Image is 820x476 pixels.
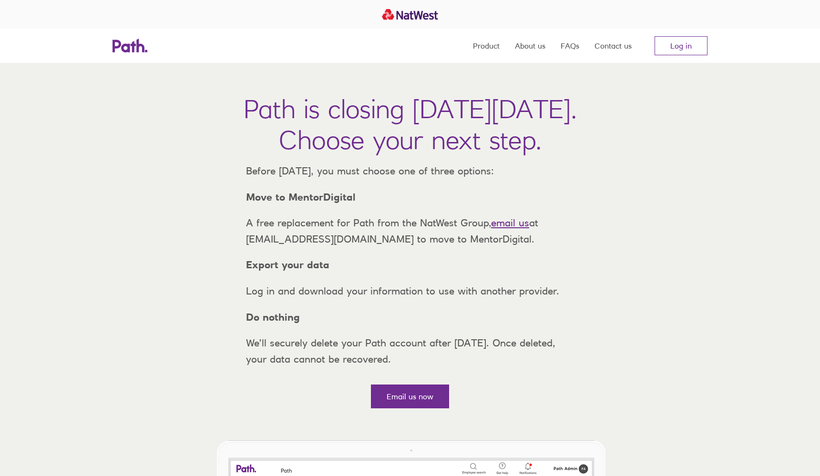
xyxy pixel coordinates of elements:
[238,215,582,247] p: A free replacement for Path from the NatWest Group, at [EMAIL_ADDRESS][DOMAIN_NAME] to move to Me...
[246,259,329,271] strong: Export your data
[491,217,529,229] a: email us
[515,29,545,63] a: About us
[244,93,577,155] h1: Path is closing [DATE][DATE]. Choose your next step.
[655,36,707,55] a: Log in
[246,311,300,323] strong: Do nothing
[238,163,582,179] p: Before [DATE], you must choose one of three options:
[561,29,579,63] a: FAQs
[473,29,500,63] a: Product
[594,29,632,63] a: Contact us
[371,385,449,408] a: Email us now
[246,191,356,203] strong: Move to MentorDigital
[238,283,582,299] p: Log in and download your information to use with another provider.
[238,335,582,367] p: We’ll securely delete your Path account after [DATE]. Once deleted, your data cannot be recovered.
